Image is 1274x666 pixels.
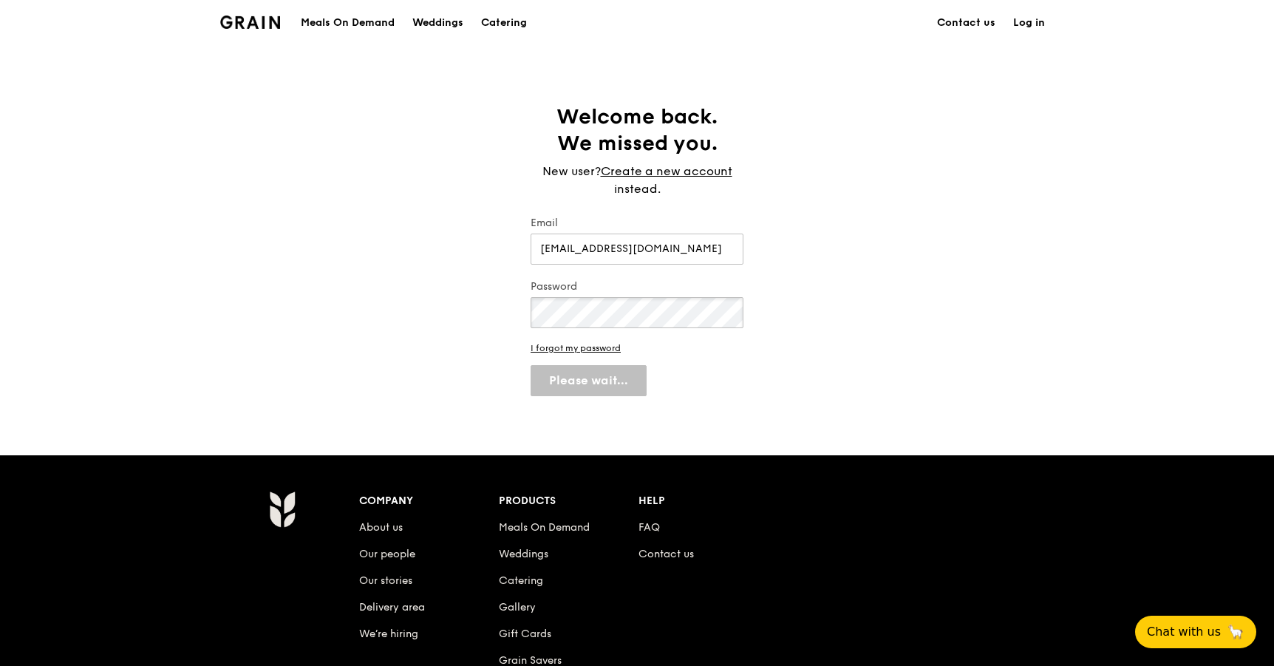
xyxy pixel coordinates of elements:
[499,601,536,614] a: Gallery
[359,548,415,560] a: Our people
[499,628,551,640] a: Gift Cards
[638,521,660,534] a: FAQ
[359,491,499,512] div: Company
[1147,623,1221,641] span: Chat with us
[499,491,638,512] div: Products
[499,521,590,534] a: Meals On Demand
[614,182,661,196] span: instead.
[531,279,743,294] label: Password
[531,343,743,353] a: I forgot my password
[542,164,601,178] span: New user?
[499,574,543,587] a: Catering
[481,1,527,45] div: Catering
[412,1,463,45] div: Weddings
[359,628,418,640] a: We’re hiring
[269,491,295,528] img: Grain
[531,365,647,396] button: Please wait...
[359,521,403,534] a: About us
[531,103,743,157] h1: Welcome back. We missed you.
[220,16,280,29] img: Grain
[1227,623,1244,641] span: 🦙
[403,1,472,45] a: Weddings
[359,574,412,587] a: Our stories
[1004,1,1054,45] a: Log in
[601,163,732,180] a: Create a new account
[1135,616,1256,648] button: Chat with us🦙
[638,548,694,560] a: Contact us
[472,1,536,45] a: Catering
[531,216,743,231] label: Email
[499,548,548,560] a: Weddings
[359,601,425,614] a: Delivery area
[638,491,778,512] div: Help
[301,1,395,45] div: Meals On Demand
[928,1,1004,45] a: Contact us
